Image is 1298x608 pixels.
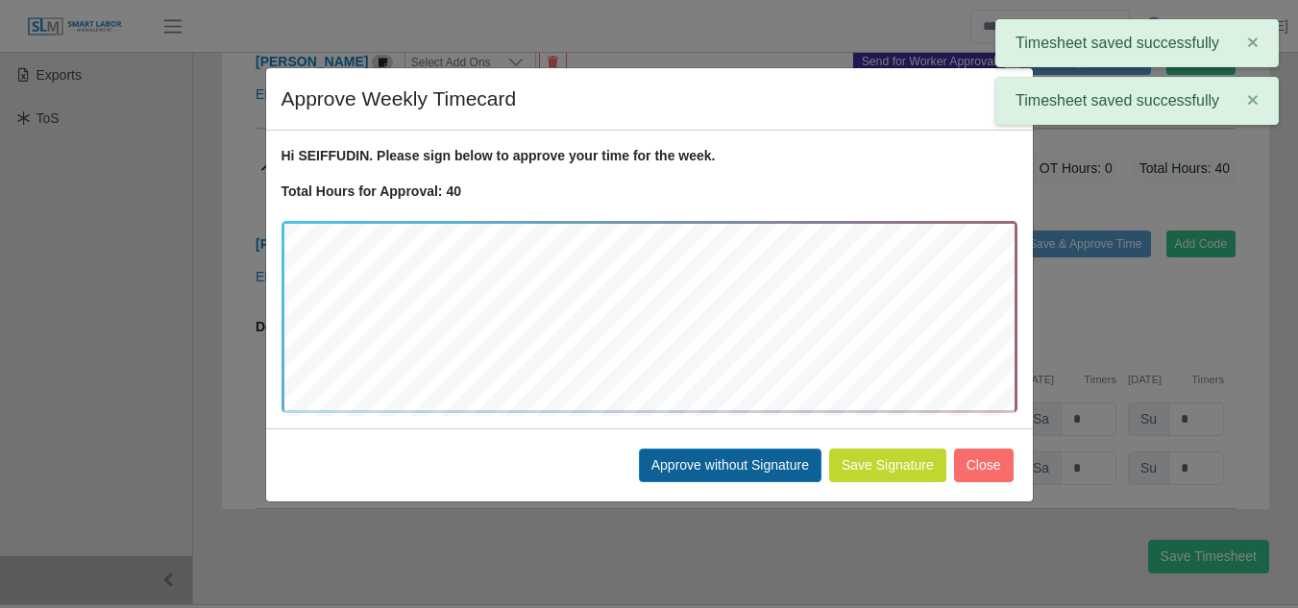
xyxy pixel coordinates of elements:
button: Close [954,449,1014,482]
div: Timesheet saved successfully [995,19,1279,67]
h4: Approve Weekly Timecard [282,84,517,114]
strong: Total Hours for Approval: 40 [282,183,461,199]
button: Close [990,68,1032,119]
span: × [1247,31,1259,53]
button: Save Signature [829,449,946,482]
strong: Hi SEIFFUDIN. Please sign below to approve your time for the week. [282,148,716,163]
div: Timesheet saved successfully [995,77,1279,125]
button: Approve without Signature [639,449,821,482]
span: × [1247,88,1259,110]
